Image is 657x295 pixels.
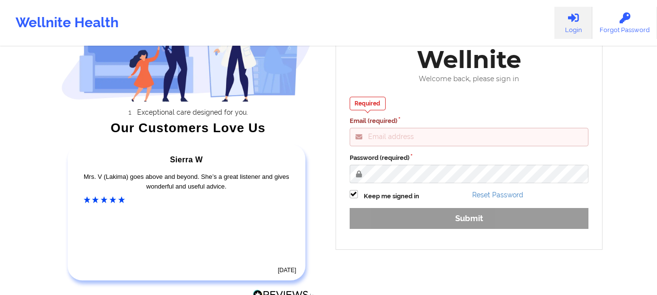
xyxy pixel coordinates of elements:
label: Keep me signed in [364,191,419,201]
div: Required [350,97,386,110]
li: Exceptional care designed for you. [70,108,315,116]
a: Reset Password [472,191,523,199]
span: Sierra W [170,156,203,164]
input: Email address [350,128,589,146]
div: Our Customers Love Us [61,123,315,133]
label: Password (required) [350,153,589,163]
label: Email (required) [350,116,589,126]
a: Forgot Password [592,7,657,39]
div: Mrs. V (Lakima) goes above and beyond. She’s a great listener and gives wonderful and useful advice. [84,172,290,191]
time: [DATE] [278,267,296,274]
div: Welcome back, please sign in [343,75,596,83]
a: Login [554,7,592,39]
